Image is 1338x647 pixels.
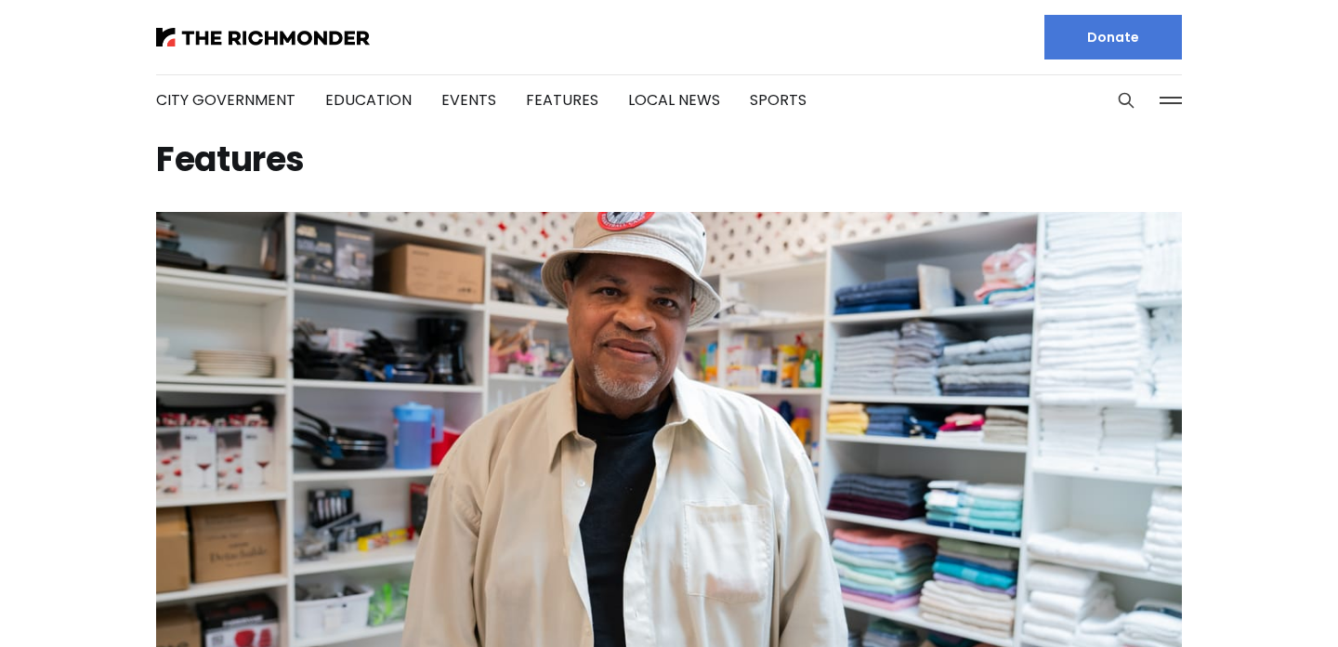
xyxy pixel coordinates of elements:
[156,28,370,46] img: The Richmonder
[628,89,720,111] a: Local News
[1112,86,1140,114] button: Search this site
[441,89,496,111] a: Events
[1044,15,1182,59] a: Donate
[750,89,807,111] a: Sports
[156,145,1182,175] h1: Features
[526,89,598,111] a: Features
[156,89,295,111] a: City Government
[325,89,412,111] a: Education
[1180,556,1338,647] iframe: portal-trigger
